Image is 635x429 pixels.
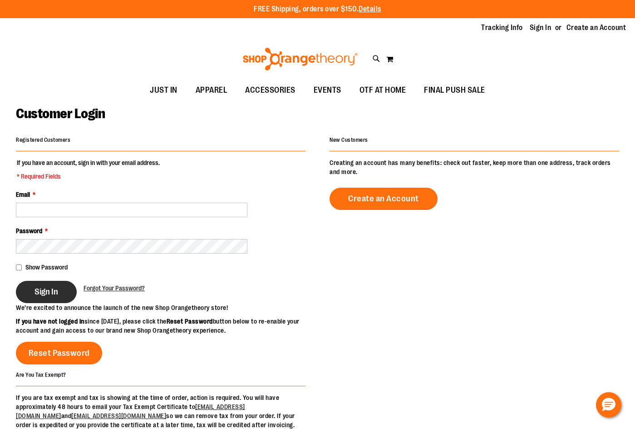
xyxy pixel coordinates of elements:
a: Tracking Info [481,23,523,33]
a: Create an Account [566,23,626,33]
strong: Are You Tax Exempt? [16,371,66,378]
a: JUST IN [141,80,187,101]
strong: Registered Customers [16,137,70,143]
span: Create an Account [348,194,419,204]
a: OTF AT HOME [350,80,415,101]
span: * Required Fields [17,172,160,181]
span: FINAL PUSH SALE [424,80,485,100]
a: [EMAIL_ADDRESS][DOMAIN_NAME] [71,412,166,419]
p: FREE Shipping, orders over $150. [254,4,381,15]
span: Sign In [34,287,58,297]
p: Creating an account has many benefits: check out faster, keep more than one address, track orders... [330,158,619,176]
strong: Reset Password [167,318,213,325]
span: Show Password [25,264,68,271]
span: Forgot Your Password? [84,284,145,292]
span: JUST IN [150,80,177,100]
strong: If you have not logged in [16,318,84,325]
a: Sign In [530,23,551,33]
button: Hello, have a question? Let’s chat. [596,392,621,418]
span: APPAREL [196,80,227,100]
span: Password [16,227,42,234]
a: Create an Account [330,188,438,210]
a: Reset Password [16,342,102,364]
span: Reset Password [29,348,90,358]
p: We’re excited to announce the launch of the new Shop Orangetheory store! [16,303,318,312]
p: since [DATE], please click the button below to re-enable your account and gain access to our bran... [16,317,318,335]
a: ACCESSORIES [236,80,305,101]
span: OTF AT HOME [359,80,406,100]
img: Shop Orangetheory [241,48,359,70]
a: Details [359,5,381,13]
span: EVENTS [314,80,341,100]
a: EVENTS [305,80,350,101]
a: Forgot Your Password? [84,284,145,293]
span: Email [16,191,30,198]
strong: New Customers [330,137,368,143]
legend: If you have an account, sign in with your email address. [16,158,161,181]
a: FINAL PUSH SALE [415,80,494,101]
button: Sign In [16,281,77,303]
span: ACCESSORIES [245,80,295,100]
span: Customer Login [16,106,105,121]
a: APPAREL [187,80,236,101]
